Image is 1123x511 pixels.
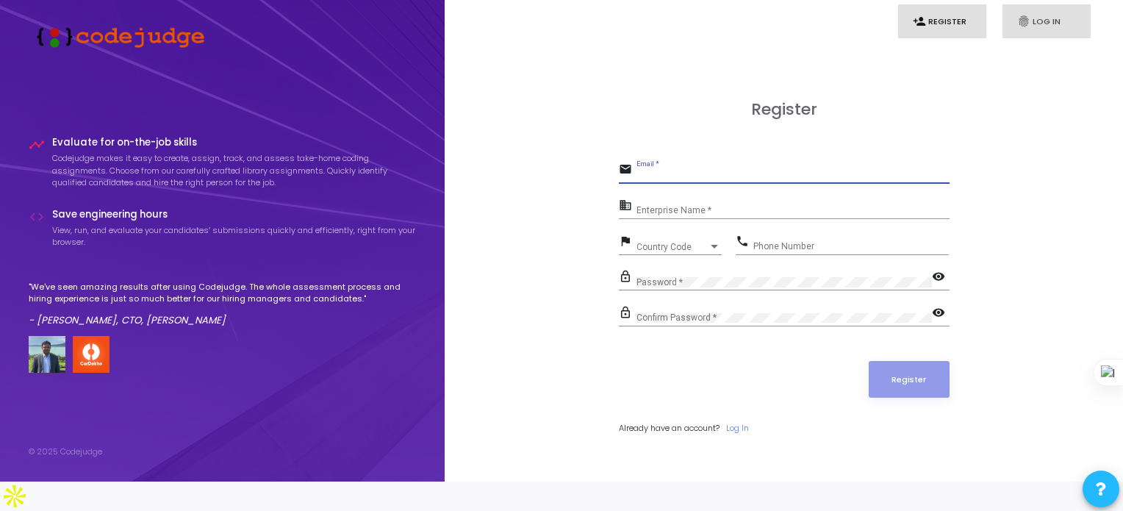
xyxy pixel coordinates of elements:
input: Email [636,170,950,180]
h3: Register [619,100,950,119]
mat-icon: phone [736,234,753,251]
i: code [29,209,45,225]
mat-icon: visibility [932,269,950,287]
div: © 2025 Codejudge [29,446,102,458]
h4: Evaluate for on-the-job skills [52,137,417,149]
mat-icon: flag [619,234,636,251]
span: Already have an account? [619,422,720,434]
h4: Save engineering hours [52,209,417,221]
img: company-logo [73,336,110,373]
mat-icon: email [619,162,636,179]
p: Codejudge makes it easy to create, assign, track, and assess take-home coding assignments. Choose... [52,152,417,189]
span: Country Code [636,243,708,251]
input: Enterprise Name [636,206,950,216]
img: user image [29,336,65,373]
i: person_add [913,15,926,28]
input: Phone Number [753,241,949,251]
mat-icon: visibility [932,305,950,323]
i: fingerprint [1017,15,1030,28]
button: Register [869,361,950,398]
p: "We've seen amazing results after using Codejudge. The whole assessment process and hiring experi... [29,281,417,305]
i: timeline [29,137,45,153]
a: Log In [726,422,749,435]
a: fingerprintLog In [1002,4,1091,39]
p: View, run, and evaluate your candidates’ submissions quickly and efficiently, right from your bro... [52,224,417,249]
mat-icon: business [619,198,636,215]
a: person_addRegister [898,4,986,39]
mat-icon: lock_outline [619,269,636,287]
mat-icon: lock_outline [619,305,636,323]
em: - [PERSON_NAME], CTO, [PERSON_NAME] [29,313,226,327]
